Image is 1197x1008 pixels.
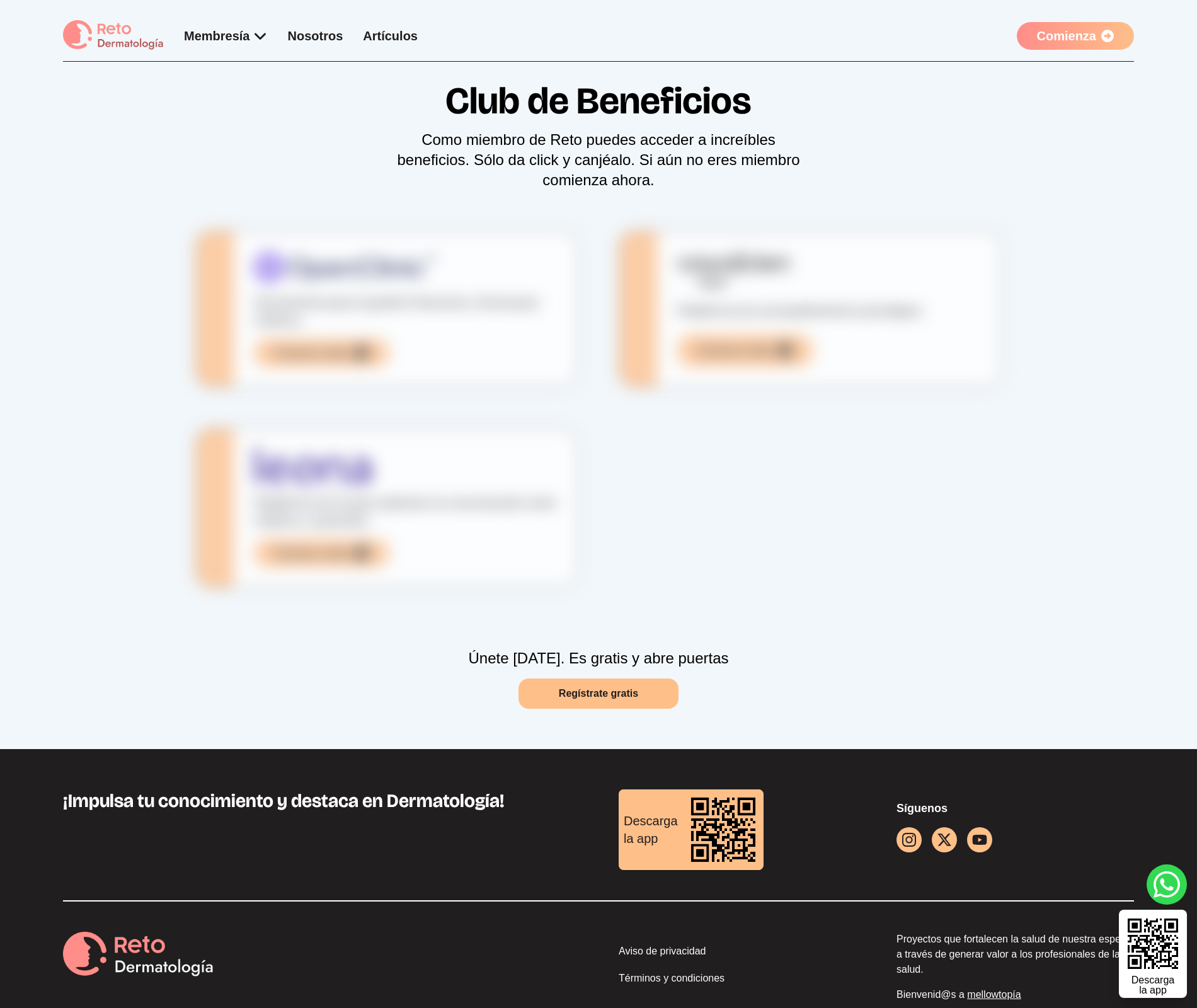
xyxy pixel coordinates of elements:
p: Únete [DATE]. Es gratis y abre puertas [5,648,1192,668]
img: Reto Derma logo [63,932,214,978]
a: instagram button [896,827,922,852]
div: Membresía [184,27,268,45]
h3: ¡Impulsa tu conocimiento y destaca en Dermatología! [63,789,578,812]
a: Nosotros [288,29,343,43]
img: logo Reto dermatología [63,20,164,51]
a: Artículos [363,29,418,43]
img: download reto dermatología qr [683,789,764,870]
div: Descarga la app [1131,975,1174,995]
a: mellowtopía [967,989,1021,1000]
p: Síguenos [896,799,1134,817]
p: Bienvenid@s a [896,987,1134,1002]
h1: Club de Beneficios [63,62,1134,120]
a: youtube icon [967,827,992,852]
a: whatsapp button [1147,864,1187,905]
a: Términos y condiciones [619,971,856,990]
a: facebook button [932,827,957,852]
a: Aviso de privacidad [619,944,856,963]
div: Descarga la app [619,807,683,852]
p: Como miembro de Reto puedes acceder a increíbles beneficios. Sólo da click y canjéalo. Si aún no ... [387,130,810,190]
a: Comienza [1017,22,1134,50]
a: Regístrate gratis [518,679,679,709]
p: Proyectos que fortalecen la salud de nuestra especie a través de generar valor a los profesionale... [896,932,1134,977]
